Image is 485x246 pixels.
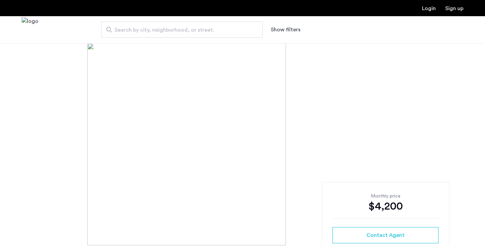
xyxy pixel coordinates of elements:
button: button [332,227,439,243]
img: [object%20Object] [87,43,398,245]
span: Contact Agent [366,231,405,239]
div: Monthly price [332,193,439,199]
button: Show or hide filters [271,26,300,34]
a: Login [422,6,436,11]
span: Search by city, neighborhood, or street. [115,26,244,34]
a: Cazamio Logo [22,17,38,42]
a: Registration [445,6,463,11]
img: logo [22,17,38,42]
input: Apartment Search [101,22,263,38]
div: $4,200 [332,199,439,213]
